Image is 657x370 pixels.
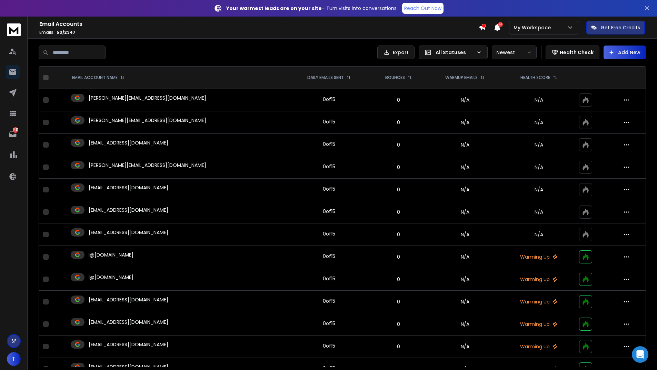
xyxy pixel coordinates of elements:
button: Health Check [546,46,599,59]
button: Export [377,46,415,59]
p: [PERSON_NAME][EMAIL_ADDRESS][DOMAIN_NAME] [89,162,206,169]
strong: Your warmest leads are on your site [226,5,322,12]
p: N/A [507,164,570,171]
p: [EMAIL_ADDRESS][DOMAIN_NAME] [89,341,168,348]
td: N/A [427,336,503,358]
div: 0 of 15 [323,118,335,125]
p: 0 [374,343,423,350]
p: [EMAIL_ADDRESS][DOMAIN_NAME] [89,207,168,213]
p: l@[DOMAIN_NAME] [89,251,133,258]
p: 0 [374,164,423,171]
p: [EMAIL_ADDRESS][DOMAIN_NAME] [89,319,168,326]
p: [EMAIL_ADDRESS][DOMAIN_NAME] [89,184,168,191]
div: 0 of 15 [323,163,335,170]
p: DAILY EMAILS SENT [307,75,344,80]
td: N/A [427,268,503,291]
td: N/A [427,111,503,134]
button: T [7,352,21,366]
img: logo [7,23,21,36]
td: N/A [427,246,503,268]
p: [EMAIL_ADDRESS][DOMAIN_NAME] [89,296,168,303]
div: 0 of 15 [323,253,335,260]
p: Reach Out Now [404,5,441,12]
p: [EMAIL_ADDRESS][DOMAIN_NAME] [89,229,168,236]
td: N/A [427,156,503,179]
p: 0 [374,298,423,305]
p: N/A [507,141,570,148]
p: [PERSON_NAME][EMAIL_ADDRESS][DOMAIN_NAME] [89,94,206,101]
p: Warming Up [507,343,570,350]
p: 0 [374,141,423,148]
div: 0 of 15 [323,298,335,304]
p: 0 [374,231,423,238]
h1: Email Accounts [39,20,479,28]
p: My Workspace [514,24,554,31]
span: 50 / 2347 [57,29,76,35]
p: N/A [507,186,570,193]
p: [EMAIL_ADDRESS][DOMAIN_NAME] [89,139,168,146]
div: 0 of 15 [323,342,335,349]
p: Warming Up [507,321,570,328]
td: N/A [427,134,503,156]
p: 1461 [13,127,18,133]
p: 0 [374,253,423,260]
p: 0 [374,276,423,283]
p: – Turn visits into conversations [226,5,397,12]
div: 0 of 15 [323,141,335,148]
p: Warming Up [507,253,570,260]
div: Open Intercom Messenger [632,346,648,363]
p: HEALTH SCORE [520,75,550,80]
p: N/A [507,231,570,238]
button: Add New [604,46,646,59]
td: N/A [427,89,503,111]
p: WARMUP EMAILS [445,75,478,80]
td: N/A [427,201,503,223]
p: l@[DOMAIN_NAME] [89,274,133,281]
div: 0 of 15 [323,230,335,237]
td: N/A [427,313,503,336]
td: N/A [427,291,503,313]
p: [PERSON_NAME][EMAIL_ADDRESS][DOMAIN_NAME] [89,117,206,124]
td: N/A [427,223,503,246]
p: N/A [507,209,570,216]
p: Warming Up [507,298,570,305]
button: Newest [492,46,537,59]
div: EMAIL ACCOUNT NAME [72,75,125,80]
p: 0 [374,119,423,126]
div: 0 of 15 [323,186,335,192]
a: 1461 [6,127,20,141]
p: All Statuses [436,49,474,56]
p: Health Check [560,49,594,56]
a: Reach Out Now [402,3,444,14]
span: 50 [498,22,503,27]
p: BOUNCES [385,75,405,80]
div: 0 of 15 [323,96,335,103]
td: N/A [427,179,503,201]
div: 0 of 15 [323,320,335,327]
p: 0 [374,186,423,193]
p: 0 [374,321,423,328]
p: 0 [374,209,423,216]
p: N/A [507,119,570,126]
div: 0 of 15 [323,208,335,215]
p: Emails : [39,30,479,35]
div: 0 of 15 [323,275,335,282]
p: 0 [374,97,423,103]
button: Get Free Credits [586,21,645,34]
p: Get Free Credits [601,24,640,31]
p: N/A [507,97,570,103]
p: Warming Up [507,276,570,283]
